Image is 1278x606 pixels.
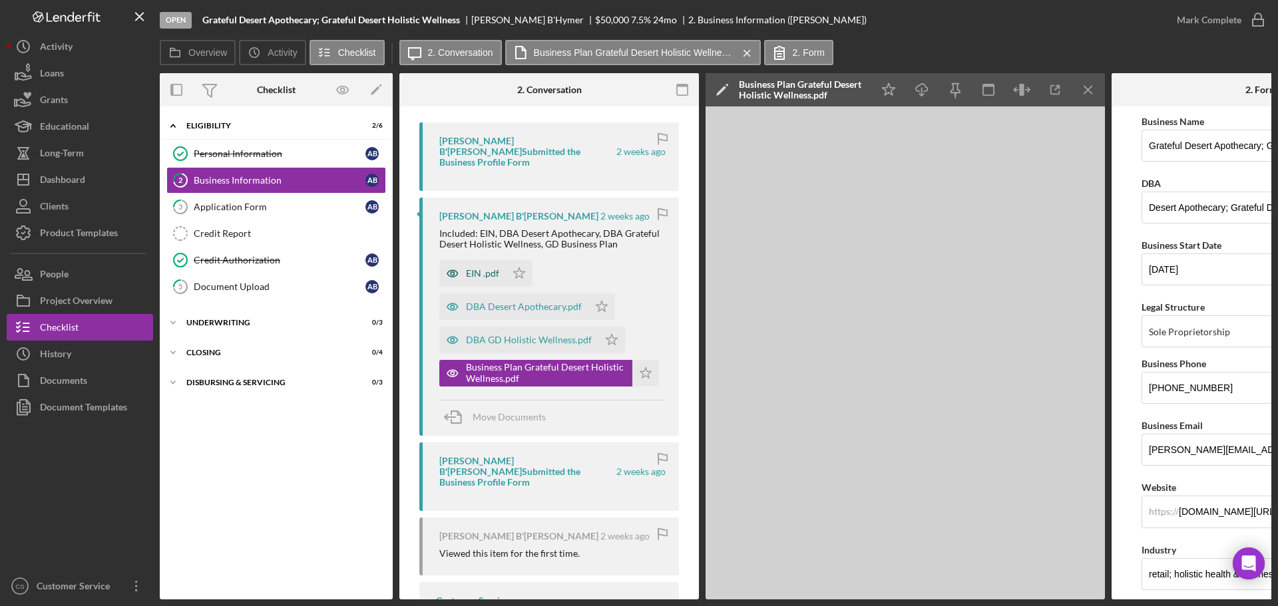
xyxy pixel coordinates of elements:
[1142,358,1206,369] label: Business Phone
[764,40,833,65] button: 2. Form
[40,314,79,344] div: Checklist
[338,47,376,58] label: Checklist
[1164,7,1271,33] button: Mark Complete
[160,12,192,29] div: Open
[1149,506,1179,517] div: https://
[439,531,598,541] div: [PERSON_NAME] B'[PERSON_NAME]
[439,456,614,488] div: [PERSON_NAME] B'[PERSON_NAME] Submitted the Business Profile Form
[359,122,383,130] div: 2 / 6
[600,531,650,541] time: 2025-09-12 17:36
[7,60,153,86] a: Loans
[7,341,153,367] button: History
[194,281,365,292] div: Document Upload
[359,379,383,386] div: 0 / 3
[7,33,153,60] a: Activity
[40,113,89,143] div: Educational
[7,113,153,140] button: Educational
[268,47,297,58] label: Activity
[365,147,379,160] div: A B
[7,394,153,420] button: Document Templates
[7,166,153,193] a: Dashboard
[40,86,68,116] div: Grants
[7,140,153,166] button: Long-Term
[466,335,592,345] div: DBA GD Holistic Wellness.pdf
[40,33,73,63] div: Activity
[365,280,379,293] div: A B
[616,466,666,477] time: 2025-09-12 17:48
[595,14,629,25] span: $50,000
[166,247,386,273] a: Credit AuthorizationAB
[40,60,64,90] div: Loans
[186,122,349,130] div: Eligibility
[194,148,365,159] div: Personal Information
[178,176,182,184] tspan: 2
[7,287,153,314] button: Project Overview
[40,193,69,223] div: Clients
[194,175,365,186] div: Business Information
[793,47,825,58] label: 2. Form
[40,140,84,170] div: Long-Term
[505,40,761,65] button: Business Plan Grateful Desert Holistic Wellness.pdf
[15,583,24,590] text: CS
[166,194,386,220] a: 3Application FormAB
[466,301,582,312] div: DBA Desert Apothecary.pdf
[257,84,296,95] div: Checklist
[473,411,546,422] span: Move Documents
[365,200,379,214] div: A B
[1149,327,1230,337] div: Sole Proprietorship
[439,400,559,434] button: Move Documents
[178,282,182,291] tspan: 5
[439,260,532,287] button: EIN .pdf
[7,573,153,599] button: CSCustomer Service
[428,47,493,58] label: 2. Conversation
[33,573,120,603] div: Customer Service
[40,261,69,291] div: People
[7,314,153,341] button: Checklist
[466,268,499,279] div: EIN .pdf
[7,193,153,220] button: Clients
[166,140,386,167] a: Personal InformationAB
[439,548,580,559] div: Viewed this item for the first time.
[40,394,127,424] div: Document Templates
[517,84,582,95] div: 2. Conversation
[359,349,383,357] div: 0 / 4
[739,79,865,100] div: Business Plan Grateful Desert Holistic Wellness.pdf
[439,293,615,320] button: DBA Desert Apothecary.pdf
[365,253,379,267] div: A B
[40,166,85,196] div: Dashboard
[439,327,625,353] button: DBA GD Holistic Wellness.pdf
[7,86,153,113] button: Grants
[40,220,118,249] div: Product Templates
[600,211,650,222] time: 2025-09-12 17:50
[1142,420,1203,431] label: Business Email
[40,341,71,371] div: History
[7,261,153,287] button: People
[688,15,867,25] div: 2. Business Information ([PERSON_NAME])
[365,174,379,187] div: A B
[1142,544,1176,555] label: Industry
[186,349,349,357] div: Closing
[40,287,112,317] div: Project Overview
[653,15,677,25] div: 24 mo
[436,595,509,606] div: Customer Service
[7,367,153,394] button: Documents
[631,15,651,25] div: 7.5 %
[471,15,595,25] div: [PERSON_NAME] B'Hymer
[1245,84,1277,95] div: 2. Form
[399,40,502,65] button: 2. Conversation
[1142,116,1204,127] label: Business Name
[1142,239,1221,251] label: Business Start Date
[439,228,666,249] div: Included: EIN, DBA Desert Apothecary, DBA Grateful Desert Holistic Wellness, GD Business Plan
[534,47,734,58] label: Business Plan Grateful Desert Holistic Wellness.pdf
[166,220,386,247] a: Credit Report
[194,255,365,265] div: Credit Authorization
[188,47,227,58] label: Overview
